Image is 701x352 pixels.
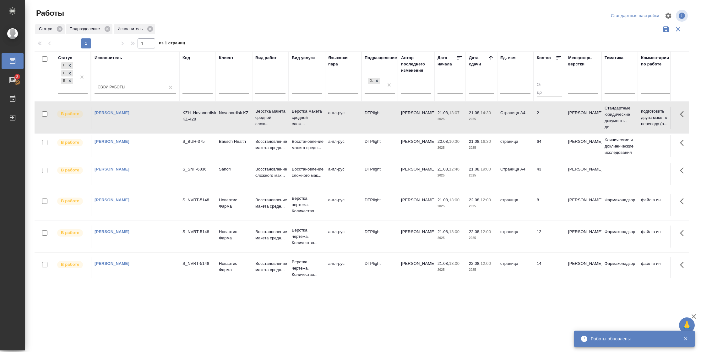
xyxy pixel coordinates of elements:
[534,107,565,129] td: 2
[497,135,534,157] td: страница
[605,229,635,235] p: Фармаконадзор
[605,137,635,156] p: Клинические и доклинические исследования
[61,62,66,69] div: Подбор
[61,261,79,268] p: В работе
[61,167,79,173] p: В работе
[292,259,322,278] p: Верстка чертежа. Количество...
[469,198,481,202] p: 22.08,
[676,194,691,209] button: Здесь прячутся важные кнопки
[70,26,102,32] p: Подразделение
[255,260,285,273] p: Восстановление макета средн...
[58,55,72,61] div: Статус
[95,167,129,171] a: [PERSON_NAME]
[325,194,361,216] td: англ-рус
[219,197,249,210] p: Новартис Фарма
[368,78,373,84] div: DTPlight
[469,145,494,151] p: 2025
[469,229,481,234] p: 22.08,
[61,111,79,117] p: В работе
[605,55,623,61] div: Тематика
[219,110,249,116] p: Novonordisk KZ
[328,55,358,67] div: Языковая пара
[534,257,565,279] td: 14
[35,24,65,34] div: Статус
[398,163,434,185] td: [PERSON_NAME]
[159,39,185,48] span: из 1 страниц
[437,267,463,273] p: 2025
[325,257,361,279] td: англ-рус
[469,167,481,171] p: 21.08,
[682,319,692,332] span: 🙏
[255,108,285,127] p: Верстка макета средней слож...
[497,194,534,216] td: страница
[12,74,22,80] span: 2
[449,198,459,202] p: 13:00
[481,110,491,115] p: 14:30
[568,260,598,267] p: [PERSON_NAME]
[497,107,534,129] td: Страница А4
[534,194,565,216] td: 8
[292,108,322,127] p: Верстка макета средней слож...
[537,81,562,89] input: От
[255,197,285,210] p: Восстановление макета средн...
[255,138,285,151] p: Восстановление макета средн...
[292,138,322,151] p: Восстановление макета средн...
[114,24,155,34] div: Исполнитель
[568,138,598,145] p: [PERSON_NAME]
[672,23,684,35] button: Сбросить фильтры
[292,166,322,179] p: Восстановление сложного мак...
[497,257,534,279] td: страница
[61,70,66,77] div: Готов к работе
[325,226,361,248] td: англ-рус
[661,8,676,23] span: Настроить таблицу
[255,55,277,61] div: Вид работ
[534,163,565,185] td: 43
[219,55,233,61] div: Клиент
[469,139,481,144] p: 21.08,
[61,198,79,204] p: В работе
[641,197,671,203] p: файл в ин
[497,163,534,185] td: Страница А4
[605,260,635,267] p: Фармаконадзор
[605,197,635,203] p: Фармаконадзор
[398,257,434,279] td: [PERSON_NAME]
[437,203,463,210] p: 2025
[568,55,598,67] div: Менеджеры верстки
[469,267,494,273] p: 2025
[534,135,565,157] td: 64
[500,55,516,61] div: Ед. изм
[676,226,691,241] button: Здесь прячутся важные кнопки
[365,55,397,61] div: Подразделение
[641,229,671,235] p: файл в ин
[66,24,112,34] div: Подразделение
[182,260,213,267] div: S_NVRT-5148
[469,235,494,241] p: 2025
[401,55,431,74] div: Автор последнего изменения
[449,167,459,171] p: 12:46
[469,261,481,266] p: 22.08,
[95,139,129,144] a: [PERSON_NAME]
[437,145,463,151] p: 2025
[497,226,534,248] td: страница
[182,229,213,235] div: S_NVRT-5148
[449,110,459,115] p: 13:07
[437,261,449,266] p: 21.08,
[57,138,88,147] div: Исполнитель выполняет работу
[367,77,381,85] div: DTPlight
[292,195,322,214] p: Верстка чертежа. Количество...
[292,55,315,61] div: Вид услуги
[39,26,54,32] p: Статус
[292,227,322,246] p: Верстка чертежа. Количество...
[61,70,74,77] div: Подбор, Готов к работе, В работе
[61,62,74,70] div: Подбор, Готов к работе, В работе
[61,78,66,84] div: В работе
[437,110,449,115] p: 21.08,
[61,230,79,236] p: В работе
[95,110,129,115] a: [PERSON_NAME]
[449,229,459,234] p: 13:00
[182,138,213,145] div: S_BUH-375
[679,317,695,333] button: 🙏
[437,229,449,234] p: 21.08,
[568,166,598,172] p: [PERSON_NAME]
[182,166,213,172] div: S_SNF-6836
